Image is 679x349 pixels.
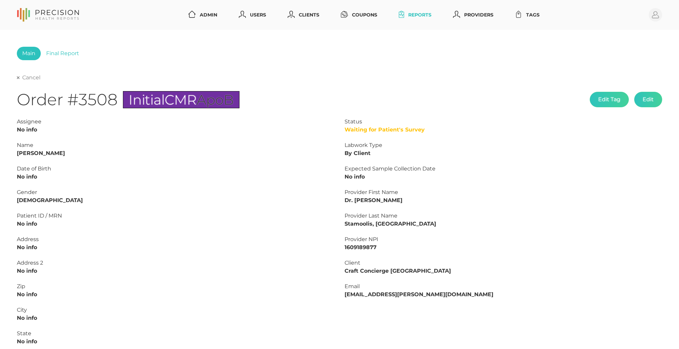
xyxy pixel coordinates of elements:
button: Edit [634,92,662,107]
strong: No info [17,126,37,133]
strong: No info [17,315,37,321]
div: Name [17,141,334,149]
div: City [17,306,334,314]
a: Final Report [41,47,85,60]
strong: Dr. [PERSON_NAME] [345,197,402,203]
div: Address 2 [17,259,334,267]
strong: [EMAIL_ADDRESS][PERSON_NAME][DOMAIN_NAME] [345,291,493,298]
a: Providers [450,9,496,21]
strong: No info [17,291,37,298]
strong: Stamoolis, [GEOGRAPHIC_DATA] [345,221,436,227]
strong: 1609189877 [345,244,377,250]
strong: No info [17,244,37,250]
strong: By Client [345,150,370,156]
h1: Order #3508 [17,90,239,110]
a: Coupons [338,9,380,21]
div: Address [17,235,334,243]
strong: Craft Concierge [GEOGRAPHIC_DATA] [345,268,451,274]
a: Admin [186,9,220,21]
div: Date of Birth [17,165,334,173]
strong: No info [17,221,37,227]
strong: No info [345,173,365,180]
div: Email [345,282,662,290]
a: Users [236,9,269,21]
strong: No info [17,173,37,180]
a: Reports [396,9,434,21]
a: Main [17,47,41,60]
div: State [17,329,334,338]
div: Labwork Type [345,141,662,149]
div: Patient ID / MRN [17,212,334,220]
div: Provider Last Name [345,212,662,220]
div: Status [345,118,662,126]
span: ApoB [197,91,234,108]
div: Assignee [17,118,334,126]
div: Provider First Name [345,188,662,196]
div: Gender [17,188,334,196]
strong: [DEMOGRAPHIC_DATA] [17,197,83,203]
strong: No info [17,268,37,274]
div: Provider NPI [345,235,662,243]
strong: No info [17,338,37,345]
span: Waiting for Patient's Survey [345,126,425,133]
button: Edit Tag [590,92,629,107]
strong: [PERSON_NAME] [17,150,65,156]
a: Cancel [17,74,40,81]
div: Expected Sample Collection Date [345,165,662,173]
span: Initial [129,91,165,108]
a: Clients [285,9,322,21]
span: CMR [165,91,197,108]
div: Client [345,259,662,267]
a: Tags [512,9,542,21]
div: Zip [17,282,334,290]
